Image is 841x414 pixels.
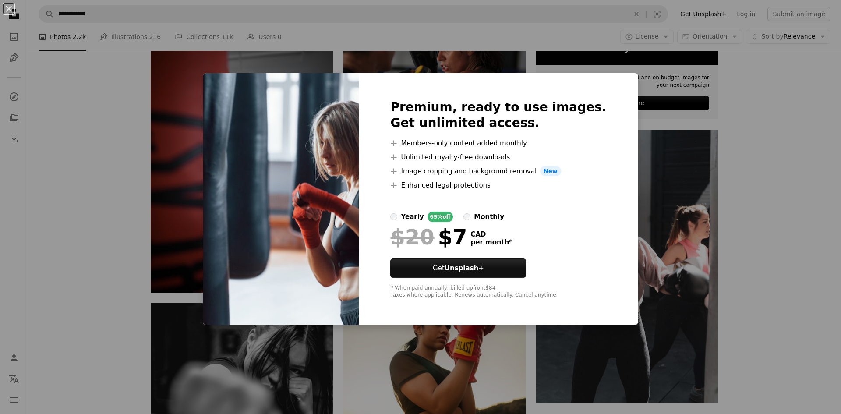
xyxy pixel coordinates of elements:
[445,264,484,272] strong: Unsplash+
[390,285,606,299] div: * When paid annually, billed upfront $84 Taxes where applicable. Renews automatically. Cancel any...
[463,213,470,220] input: monthly
[390,213,397,220] input: yearly65%off
[390,180,606,191] li: Enhanced legal protections
[390,226,434,248] span: $20
[390,166,606,177] li: Image cropping and background removal
[470,238,512,246] span: per month *
[474,212,504,222] div: monthly
[390,226,467,248] div: $7
[390,99,606,131] h2: Premium, ready to use images. Get unlimited access.
[470,230,512,238] span: CAD
[203,73,359,326] img: premium_photo-1661604094962-072b764d6c6b
[428,212,453,222] div: 65% off
[401,212,424,222] div: yearly
[390,138,606,149] li: Members-only content added monthly
[390,152,606,163] li: Unlimited royalty-free downloads
[540,166,561,177] span: New
[390,258,526,278] button: GetUnsplash+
